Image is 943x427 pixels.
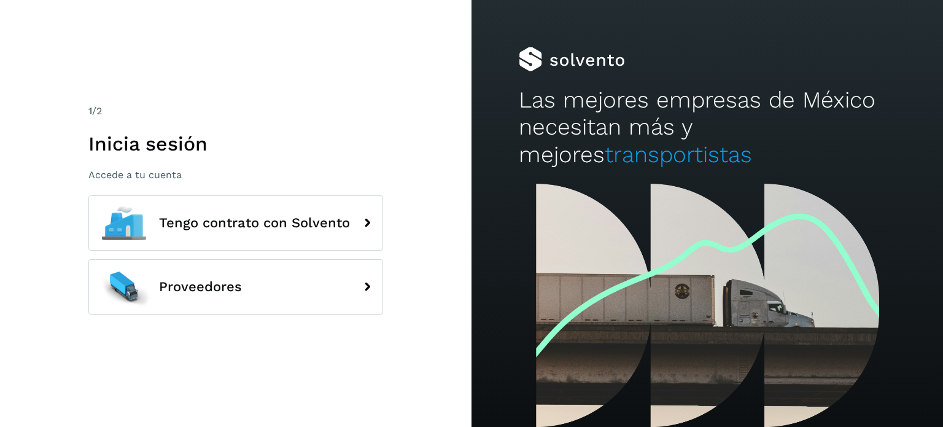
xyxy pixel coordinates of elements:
[88,195,383,251] button: Tengo contrato con Solvento
[88,259,383,315] button: Proveedores
[88,169,383,181] p: Accede a tu cuenta
[159,216,350,230] span: Tengo contrato con Solvento
[605,141,752,168] span: transportistas
[88,132,383,155] h1: Inicia sesión
[88,105,92,117] span: 1
[159,280,242,294] span: Proveedores
[519,87,896,168] h2: Las mejores empresas de México necesitan más y mejores
[88,104,383,119] div: /2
